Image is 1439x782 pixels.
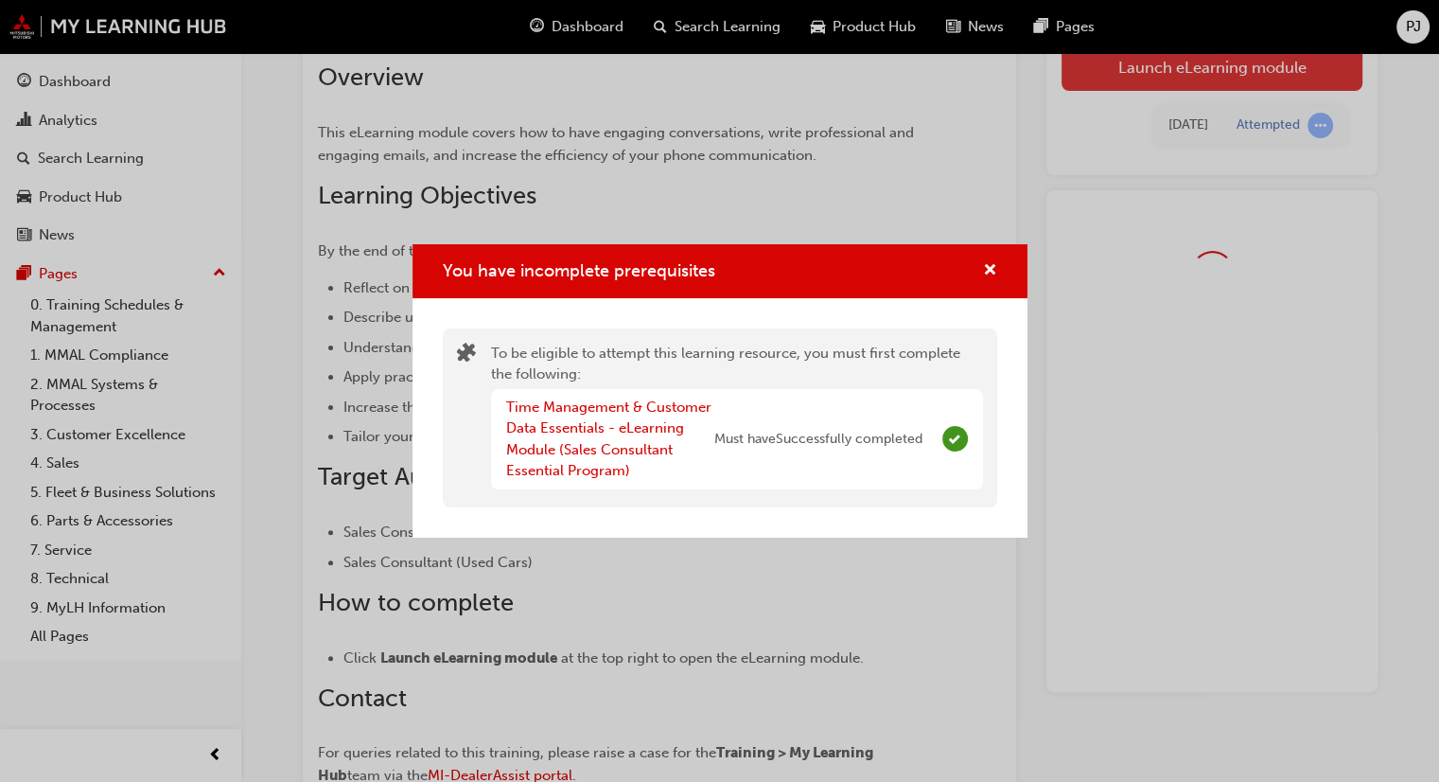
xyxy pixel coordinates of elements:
[942,426,968,452] span: Complete
[714,429,922,451] span: Must have Successfully completed
[443,260,715,281] span: You have incomplete prerequisites
[457,345,476,366] span: puzzle-icon
[491,343,983,493] div: To be eligible to attempt this learning resource, you must first complete the following:
[506,399,711,480] a: Time Management & Customer Data Essentials - eLearning Module (Sales Consultant Essential Program)
[983,259,997,283] button: cross-icon
[983,263,997,280] span: cross-icon
[412,244,1027,538] div: You have incomplete prerequisites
